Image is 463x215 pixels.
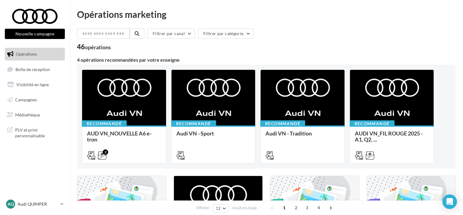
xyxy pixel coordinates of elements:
span: 4 [314,203,324,213]
span: AQ [8,201,14,207]
button: Filtrer par canal [148,28,195,39]
button: Filtrer par catégorie [198,28,253,39]
span: résultats/page [232,205,257,211]
span: 3 [302,203,312,213]
span: Campagnes [15,97,37,102]
p: Audi QUIMPER [18,201,58,207]
div: Recommandé [260,120,305,127]
span: Afficher [196,205,210,211]
div: opérations [85,44,111,50]
span: AUD VN_NOUVELLE A6 e-tron [87,130,152,143]
a: AQ Audi QUIMPER [5,198,65,210]
div: Recommandé [82,120,127,127]
span: Opérations [16,51,37,57]
div: Opérations marketing [77,10,456,19]
span: Visibilité en ligne [16,82,49,87]
span: Boîte de réception [15,67,50,72]
a: PLV et print personnalisable [4,123,66,141]
a: Opérations [4,48,66,60]
span: Audi VN - Sport [176,130,214,137]
button: Nouvelle campagne [5,29,65,39]
span: 1 [279,203,289,213]
a: Boîte de réception [4,63,66,76]
span: PLV et print personnalisable [15,126,62,139]
div: 4 opérations recommandées par votre enseigne [77,57,456,62]
span: 12 [216,206,221,211]
div: Recommandé [350,120,395,127]
a: Médiathèque [4,109,66,121]
span: Audi VN - Tradition [265,130,312,137]
div: Open Intercom Messenger [442,194,457,209]
span: 2 [291,203,301,213]
a: Visibilité en ligne [4,78,66,91]
button: 12 [213,204,228,213]
span: AUDI VN_FIL ROUGE 2025 - A1, Q2, ... [355,130,423,143]
div: 2 [103,149,108,155]
div: 46 [77,44,111,50]
a: Campagnes [4,93,66,106]
div: Recommandé [171,120,216,127]
span: Médiathèque [15,112,40,117]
